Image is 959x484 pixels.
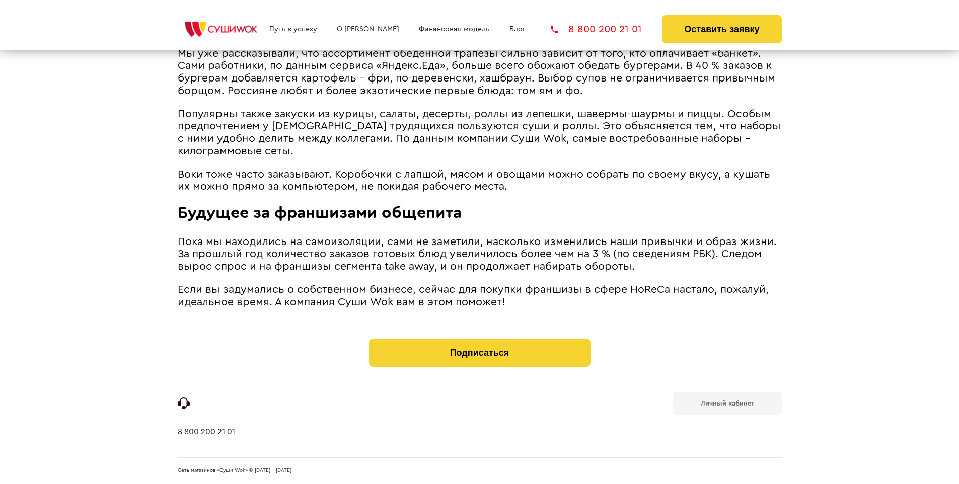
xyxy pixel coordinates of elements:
span: Если вы задумались о собственном бизнесе, сейчас для покупки франшизы в сфере HoReCa настало, пож... [178,284,769,307]
a: Финансовая модель [419,25,490,33]
span: Воки тоже часто заказывают. Коробочки с лапшой, мясом и овощами можно собрать по своему вкусу, а ... [178,169,770,192]
button: Оставить заявку [662,15,781,43]
button: Подписаться [369,339,591,367]
a: Личный кабинет [673,392,782,415]
span: Мы уже рассказывали, что ассортимент обеденной трапезы сильно зависит от того, кто оплачивает «ба... [178,48,775,96]
a: 8 800 200 21 01 [178,427,235,457]
span: Сеть магазинов «Суши Wok» © [DATE] - [DATE] [178,468,291,474]
a: 8 800 200 21 01 [551,24,642,34]
b: Личный кабинет [701,400,754,407]
a: Путь к успеху [269,25,317,33]
span: Будущее за франшизами общепита [178,205,462,221]
span: Популярны также закуски из курицы, салаты, десерты, роллы из лепешки, шавермы-шаурмы и пиццы. Осо... [178,109,781,156]
a: Блог [509,25,526,33]
a: О [PERSON_NAME] [337,25,399,33]
span: Пока мы находились на самоизоляции, сами не заметили, насколько изменились наши привычки и образ ... [178,236,777,272]
span: 8 800 200 21 01 [568,24,642,34]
